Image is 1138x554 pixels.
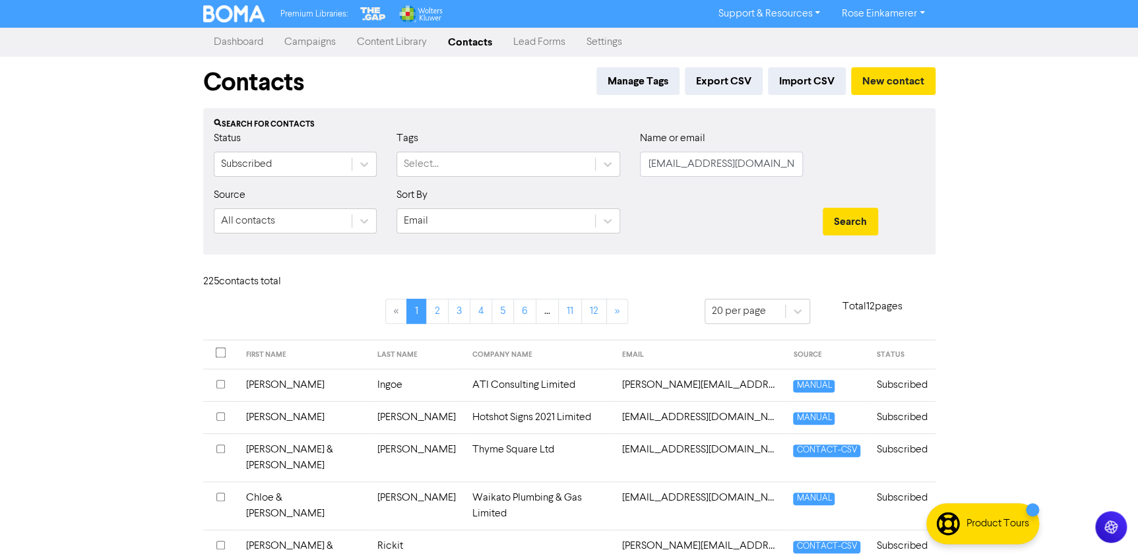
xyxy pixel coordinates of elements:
[491,299,514,324] a: Page 5
[358,5,387,22] img: The Gap
[203,276,309,288] h6: 225 contact s total
[214,131,241,146] label: Status
[614,481,785,530] td: accounts@wpgltd.co.nz
[685,67,763,95] button: Export CSV
[396,187,427,203] label: Sort By
[868,340,935,369] th: STATUS
[614,340,785,369] th: EMAIL
[464,369,614,401] td: ATI Consulting Limited
[426,299,449,324] a: Page 2
[404,156,439,172] div: Select...
[793,493,835,505] span: MANUAL
[503,29,576,55] a: Lead Forms
[406,299,427,324] a: Page 1 is your current page
[464,340,614,369] th: COMPANY NAME
[238,433,370,481] td: [PERSON_NAME] & [PERSON_NAME]
[868,481,935,530] td: Subscribed
[793,380,835,392] span: MANUAL
[972,412,1138,554] iframe: Chat Widget
[369,340,464,369] th: LAST NAME
[369,433,464,481] td: [PERSON_NAME]
[831,3,935,24] a: Rose Einkamerer
[851,67,935,95] button: New contact
[614,433,785,481] td: accounts@thymesquare.co.nz
[793,541,860,553] span: CONTACT-CSV
[396,131,418,146] label: Tags
[576,29,633,55] a: Settings
[464,433,614,481] td: Thyme Square Ltd
[238,481,370,530] td: Chloe & [PERSON_NAME]
[280,10,348,18] span: Premium Libraries:
[868,369,935,401] td: Subscribed
[640,131,705,146] label: Name or email
[707,3,831,24] a: Support & Resources
[369,369,464,401] td: Ingoe
[214,119,925,131] div: Search for contacts
[513,299,536,324] a: Page 6
[346,29,437,55] a: Content Library
[464,481,614,530] td: Waikato Plumbing & Gas Limited
[823,208,878,235] button: Search
[810,299,935,315] p: Total 12 pages
[238,401,370,433] td: [PERSON_NAME]
[404,213,428,229] div: Email
[203,67,304,98] h1: Contacts
[203,5,265,22] img: BOMA Logo
[868,401,935,433] td: Subscribed
[558,299,582,324] a: Page 11
[614,369,785,401] td: aaron@aticonsulting.co.nz
[274,29,346,55] a: Campaigns
[203,29,274,55] a: Dashboard
[581,299,607,324] a: Page 12
[238,340,370,369] th: FIRST NAME
[606,299,628,324] a: »
[448,299,470,324] a: Page 3
[793,412,835,425] span: MANUAL
[614,401,785,433] td: accounts@hotshotsigns.co.nz
[238,369,370,401] td: [PERSON_NAME]
[221,213,275,229] div: All contacts
[596,67,680,95] button: Manage Tags
[712,303,766,319] div: 20 per page
[768,67,846,95] button: Import CSV
[221,156,272,172] div: Subscribed
[398,5,443,22] img: Wolters Kluwer
[369,401,464,433] td: [PERSON_NAME]
[793,445,860,457] span: CONTACT-CSV
[470,299,492,324] a: Page 4
[369,481,464,530] td: [PERSON_NAME]
[214,187,245,203] label: Source
[437,29,503,55] a: Contacts
[868,433,935,481] td: Subscribed
[464,401,614,433] td: Hotshot Signs 2021 Limited
[785,340,868,369] th: SOURCE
